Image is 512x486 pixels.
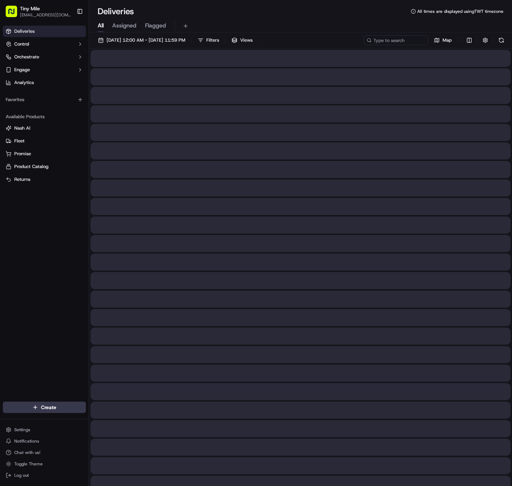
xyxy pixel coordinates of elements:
span: Product Catalog [14,163,48,170]
span: Orchestrate [14,54,39,60]
button: Engage [3,64,86,75]
span: Deliveries [14,28,35,35]
button: [DATE] 12:00 AM - [DATE] 11:59 PM [95,35,188,45]
input: Type to search [364,35,428,45]
button: Views [228,35,256,45]
div: Available Products [3,111,86,122]
span: Log out [14,472,29,478]
a: Returns [6,176,83,183]
button: Filters [195,35,222,45]
h1: Deliveries [98,6,134,17]
span: Returns [14,176,30,183]
span: All [98,21,104,30]
span: Control [14,41,29,47]
button: Product Catalog [3,161,86,172]
button: Tiny Mile [20,5,40,12]
span: Create [41,404,56,411]
button: Returns [3,174,86,185]
button: Toggle Theme [3,459,86,469]
button: Control [3,38,86,50]
button: Notifications [3,436,86,446]
span: [DATE] 12:00 AM - [DATE] 11:59 PM [107,37,185,43]
button: Refresh [496,35,506,45]
a: Fleet [6,138,83,144]
button: Chat with us! [3,448,86,458]
span: Map [443,37,452,43]
a: Nash AI [6,125,83,131]
a: Analytics [3,77,86,88]
button: Settings [3,425,86,435]
span: Settings [14,427,30,433]
button: Map [431,35,455,45]
span: Fleet [14,138,25,144]
button: [EMAIL_ADDRESS][DOMAIN_NAME] [20,12,71,18]
span: Toggle Theme [14,461,43,467]
a: Promise [6,151,83,157]
button: Nash AI [3,122,86,134]
span: Chat with us! [14,450,40,455]
button: Fleet [3,135,86,147]
span: Filters [206,37,219,43]
a: Deliveries [3,26,86,37]
span: Nash AI [14,125,30,131]
span: Flagged [145,21,166,30]
span: Notifications [14,438,39,444]
span: Views [240,37,253,43]
button: Log out [3,470,86,480]
button: Orchestrate [3,51,86,63]
span: Analytics [14,79,34,86]
span: Engage [14,67,30,73]
button: Tiny Mile[EMAIL_ADDRESS][DOMAIN_NAME] [3,3,74,20]
span: Assigned [112,21,136,30]
div: Favorites [3,94,86,105]
button: Promise [3,148,86,160]
a: Product Catalog [6,163,83,170]
span: All times are displayed using TWT timezone [417,9,503,14]
span: Promise [14,151,31,157]
button: Create [3,402,86,413]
